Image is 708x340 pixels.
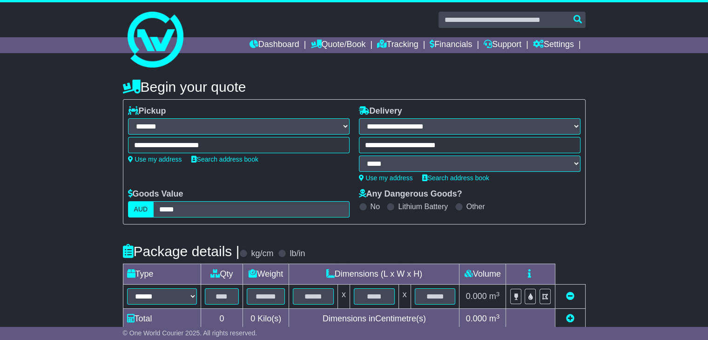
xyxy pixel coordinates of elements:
[398,285,411,309] td: x
[337,285,350,309] td: x
[566,314,574,323] a: Add new item
[249,37,299,53] a: Dashboard
[466,292,487,301] span: 0.000
[123,309,201,329] td: Total
[359,106,402,116] label: Delivery
[128,189,183,199] label: Goods Value
[533,37,574,53] a: Settings
[466,314,487,323] span: 0.000
[123,264,201,285] td: Type
[489,292,500,301] span: m
[398,202,448,211] label: Lithium Battery
[466,202,485,211] label: Other
[243,309,289,329] td: Kilo(s)
[496,313,500,320] sup: 3
[484,37,521,53] a: Support
[359,174,413,182] a: Use my address
[289,309,459,329] td: Dimensions in Centimetre(s)
[191,156,258,163] a: Search address book
[377,37,418,53] a: Tracking
[243,264,289,285] td: Weight
[310,37,365,53] a: Quote/Book
[430,37,472,53] a: Financials
[251,249,273,259] label: kg/cm
[201,309,243,329] td: 0
[290,249,305,259] label: lb/in
[128,201,154,218] label: AUD
[128,106,166,116] label: Pickup
[123,79,586,95] h4: Begin your quote
[250,314,255,323] span: 0
[289,264,459,285] td: Dimensions (L x W x H)
[371,202,380,211] label: No
[459,264,506,285] td: Volume
[422,174,489,182] a: Search address book
[359,189,462,199] label: Any Dangerous Goods?
[123,329,257,337] span: © One World Courier 2025. All rights reserved.
[566,292,574,301] a: Remove this item
[489,314,500,323] span: m
[201,264,243,285] td: Qty
[123,244,240,259] h4: Package details |
[128,156,182,163] a: Use my address
[496,291,500,298] sup: 3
